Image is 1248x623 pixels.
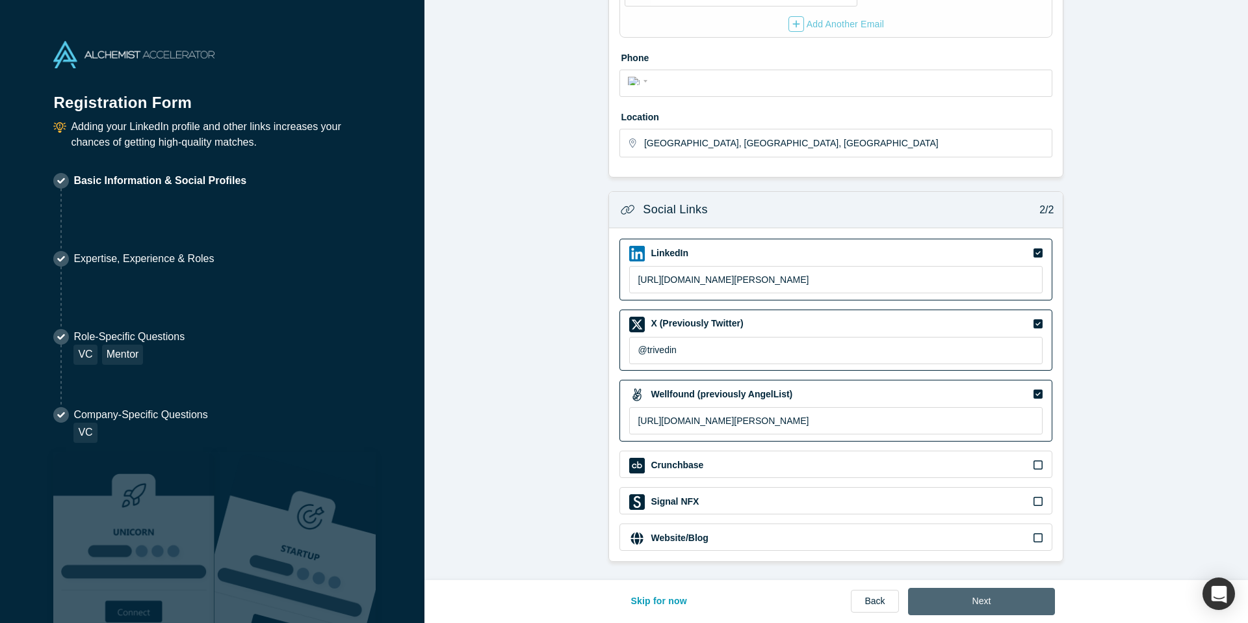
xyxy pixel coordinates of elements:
label: Wellfound (previously AngelList) [649,388,792,401]
img: Wellfound (previously AngelList) icon [629,387,645,403]
button: Add Another Email [788,16,885,33]
div: Wellfound (previously AngelList) iconWellfound (previously AngelList) [619,380,1052,442]
a: Back [851,590,898,613]
input: Enter a location [644,129,1051,157]
p: Basic Information & Social Profiles [73,173,246,189]
h1: Registration Form [53,77,370,114]
img: Crunchbase icon [629,458,645,473]
label: LinkedIn [649,246,688,260]
div: Website/Blog iconWebsite/Blog [619,524,1052,551]
p: 2/2 [1033,202,1054,218]
label: Phone [619,47,1052,65]
img: Website/Blog icon [629,531,645,546]
label: Location [619,106,1052,124]
img: X (Previously Twitter) icon [629,317,645,332]
label: X (Previously Twitter) [649,317,743,330]
button: Skip for now [617,588,701,615]
h3: Social Links [643,201,707,219]
div: VC [73,345,97,365]
p: Adding your LinkedIn profile and other links increases your chances of getting high-quality matches. [71,119,370,150]
button: Next [908,588,1056,615]
p: Role-Specific Questions [73,329,185,345]
div: VC [73,423,97,443]
p: Company-Specific Questions [73,407,207,423]
label: Signal NFX [649,495,699,509]
div: LinkedIn iconLinkedIn [619,239,1052,300]
label: Website/Blog [649,531,708,545]
div: X (Previously Twitter) iconX (Previously Twitter) [619,310,1052,371]
div: Mentor [102,345,144,365]
div: Signal NFX iconSignal NFX [619,487,1052,514]
div: Crunchbase iconCrunchbase [619,451,1052,478]
img: Signal NFX icon [629,494,645,510]
p: Expertise, Experience & Roles [73,251,214,267]
label: Crunchbase [649,458,703,472]
img: LinkedIn icon [629,246,645,261]
img: Alchemist Accelerator Logo [53,41,214,68]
